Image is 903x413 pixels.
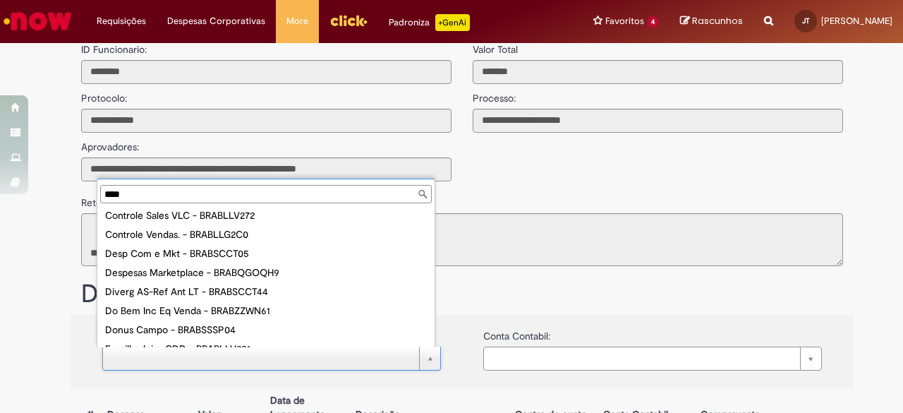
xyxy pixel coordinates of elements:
[100,321,432,340] div: Donus Campo - BRABSSSP04
[100,340,432,359] div: Empilhadeira-CDD - BRABLLV201
[100,263,432,282] div: Despesas Marketplace - BRABQGOQH9
[100,206,432,225] div: Controle Sales VLC - BRABLLV272
[100,244,432,263] div: Desp Com e Mkt - BRABSCCT05
[100,225,432,244] div: Controle Vendas. - BRABLLG2C0
[100,301,432,321] div: Do Bem Inc Eq Venda - BRABZZWN61
[100,282,432,301] div: Diverg AS-Ref Ant LT - BRABSCCT44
